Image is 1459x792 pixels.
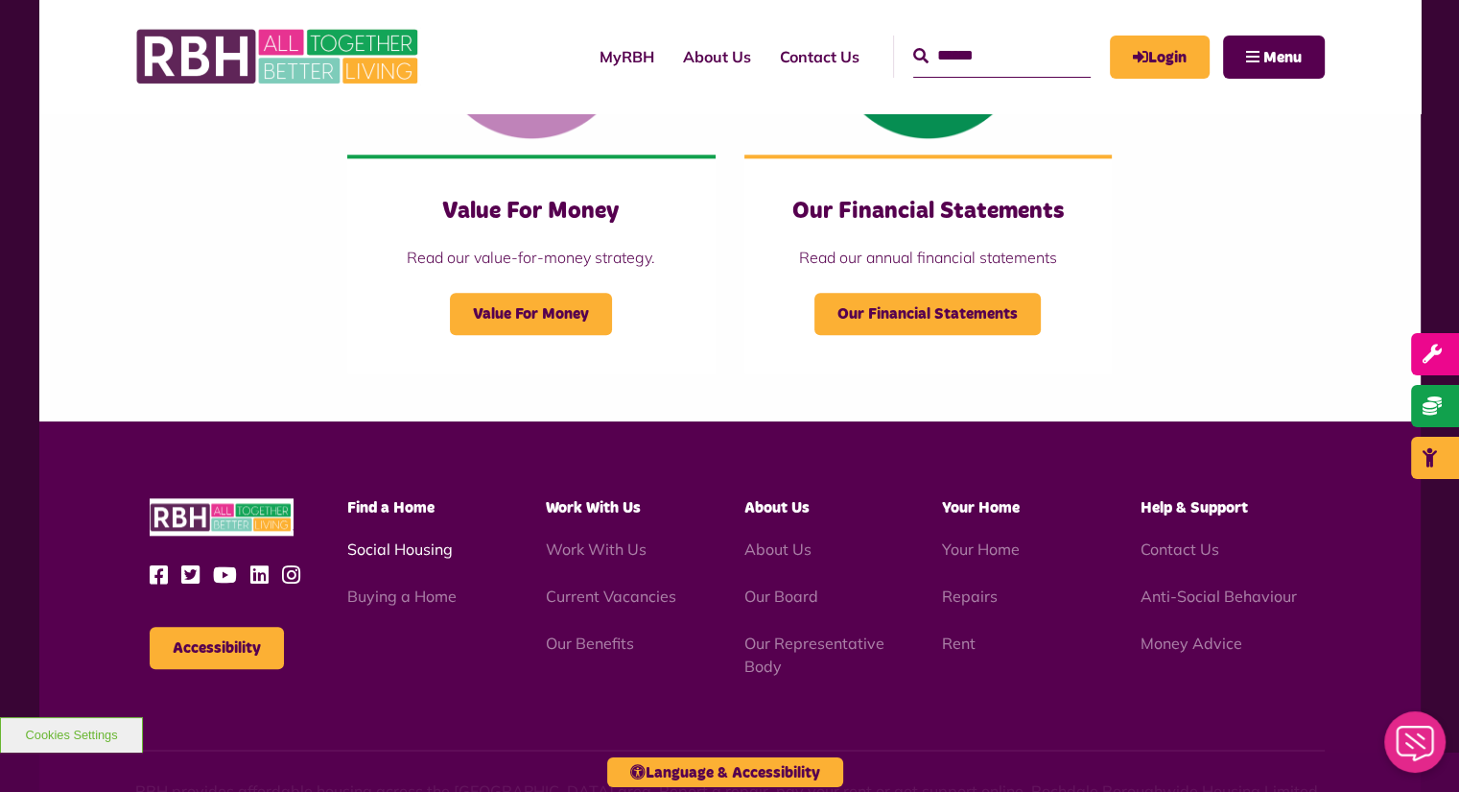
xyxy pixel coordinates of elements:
a: About Us [743,540,811,559]
a: MyRBH [585,31,669,83]
img: RBH [150,498,294,536]
a: Money Advice [1141,634,1242,653]
a: Social Housing - open in a new tab [347,540,453,559]
img: RBH [135,19,423,94]
h3: Value For Money [386,197,676,227]
input: Search [913,36,1091,77]
span: Help & Support [1141,500,1248,516]
button: Navigation [1223,36,1325,79]
p: Read our value-for-money strategy. [386,246,676,269]
span: Value For Money [450,293,612,335]
h3: Our Financial Statements [783,197,1073,227]
a: Current Vacancies [546,587,676,606]
span: About Us [743,500,809,516]
a: Our Board [743,587,817,606]
a: Our Benefits [546,634,634,653]
button: Accessibility [150,627,284,669]
span: Your Home [942,500,1020,516]
a: Contact Us [765,31,874,83]
a: MyRBH [1110,36,1210,79]
iframe: Netcall Web Assistant for live chat [1373,706,1459,792]
a: Your Home [942,540,1020,559]
span: Menu [1263,50,1302,65]
a: Repairs [942,587,998,606]
span: Our Financial Statements [814,293,1041,335]
a: Contact Us [1141,540,1219,559]
a: Anti-Social Behaviour [1141,587,1297,606]
a: About Us [669,31,765,83]
span: Find a Home [347,500,435,516]
button: Language & Accessibility [607,757,843,787]
a: Work With Us [546,540,647,559]
a: Rent [942,634,976,653]
p: Read our annual financial statements [783,246,1073,269]
a: Our Representative Body [743,634,883,676]
a: Buying a Home [347,587,457,606]
span: Work With Us [546,500,641,516]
